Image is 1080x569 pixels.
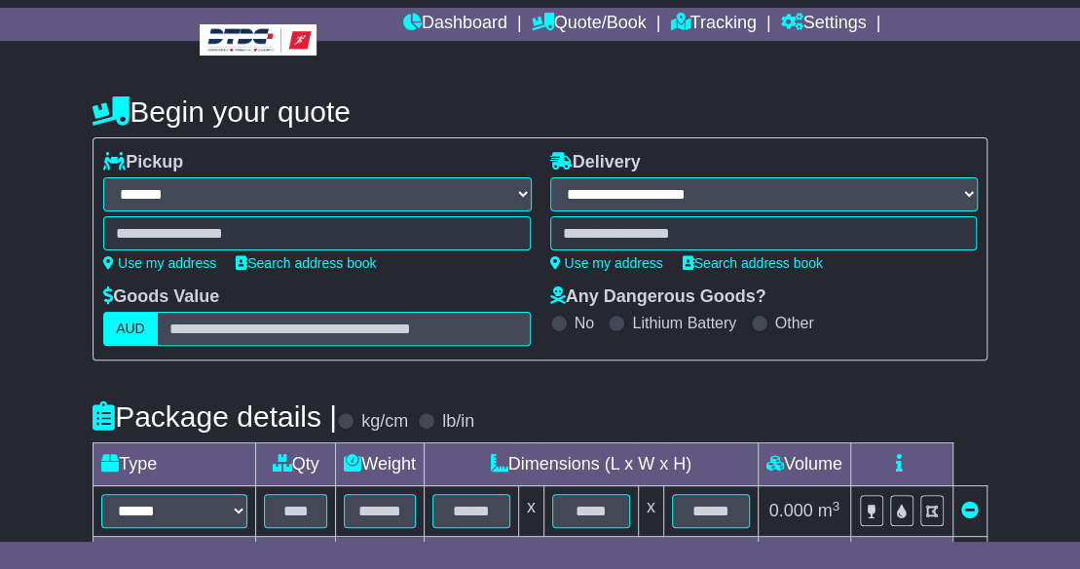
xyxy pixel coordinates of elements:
[550,152,641,173] label: Delivery
[780,8,866,41] a: Settings
[336,443,425,486] td: Weight
[833,499,840,513] sup: 3
[103,312,158,346] label: AUD
[442,411,474,433] label: lb/in
[961,501,979,520] a: Remove this item
[103,152,183,173] label: Pickup
[683,255,823,271] a: Search address book
[103,286,219,308] label: Goods Value
[632,314,736,332] label: Lithium Battery
[403,8,507,41] a: Dashboard
[361,411,408,433] label: kg/cm
[550,255,663,271] a: Use my address
[758,443,850,486] td: Volume
[818,501,840,520] span: m
[575,314,594,332] label: No
[256,443,336,486] td: Qty
[638,486,663,537] td: x
[775,314,814,332] label: Other
[769,501,813,520] span: 0.000
[93,443,256,486] td: Type
[103,255,216,271] a: Use my address
[532,8,647,41] a: Quote/Book
[93,95,987,128] h4: Begin your quote
[236,255,376,271] a: Search address book
[93,400,337,433] h4: Package details |
[670,8,756,41] a: Tracking
[518,486,543,537] td: x
[550,286,766,308] label: Any Dangerous Goods?
[424,443,758,486] td: Dimensions (L x W x H)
